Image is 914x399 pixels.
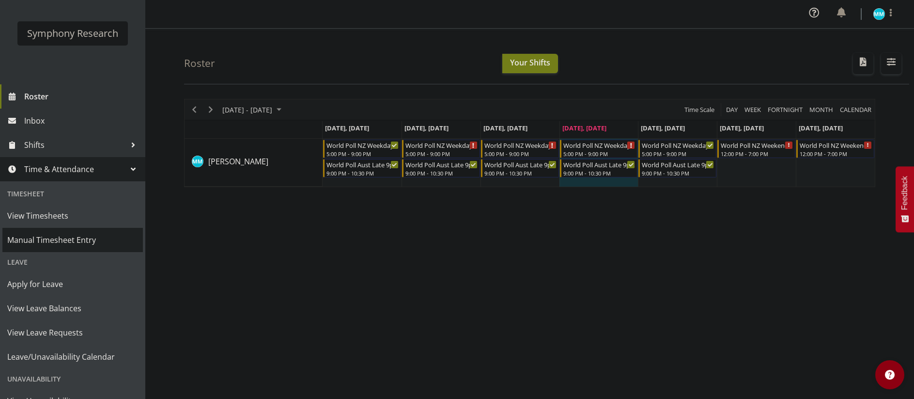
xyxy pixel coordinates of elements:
[481,159,559,177] div: Murphy Mulholland"s event - World Poll Aust Late 9p~10:30p Begin From Wednesday, August 27, 2025 ...
[744,104,762,116] span: Week
[721,140,793,150] div: World Poll NZ Weekends
[481,140,559,158] div: Murphy Mulholland"s event - World Poll NZ Weekdays Begin From Wednesday, August 27, 2025 at 5:00:...
[796,140,874,158] div: Murphy Mulholland"s event - World Poll NZ Weekends Begin From Sunday, August 31, 2025 at 12:00:00...
[2,369,143,389] div: Unavailability
[683,104,715,116] span: Time Scale
[838,104,873,116] button: Month
[405,160,478,169] div: World Poll Aust Late 9p~10:30p
[326,160,399,169] div: World Poll Aust Late 9p~10:30p
[2,296,143,320] a: View Leave Balances
[404,124,449,132] span: [DATE], [DATE]
[323,140,401,158] div: Murphy Mulholland"s event - World Poll NZ Weekdays Begin From Monday, August 25, 2025 at 5:00:00 ...
[323,159,401,177] div: Murphy Mulholland"s event - World Poll Aust Late 9p~10:30p Begin From Monday, August 25, 2025 at ...
[725,104,739,116] span: Day
[638,140,716,158] div: Murphy Mulholland"s event - World Poll NZ Weekdays Begin From Friday, August 29, 2025 at 5:00:00 ...
[325,124,369,132] span: [DATE], [DATE]
[484,169,557,177] div: 9:00 PM - 10:30 PM
[402,159,480,177] div: Murphy Mulholland"s event - World Poll Aust Late 9p~10:30p Begin From Tuesday, August 26, 2025 at...
[743,104,763,116] button: Timeline Week
[563,169,635,177] div: 9:00 PM - 10:30 PM
[405,140,478,150] div: World Poll NZ Weekdays
[2,252,143,272] div: Leave
[642,160,714,169] div: World Poll Aust Late 9p~10:30p
[2,272,143,296] a: Apply for Leave
[326,150,399,158] div: 5:00 PM - 9:00 PM
[641,124,685,132] span: [DATE], [DATE]
[721,150,793,158] div: 12:00 PM - 7:00 PM
[853,53,873,74] button: Download a PDF of the roster according to the set date range.
[7,350,138,364] span: Leave/Unavailability Calendar
[800,150,872,158] div: 12:00 PM - 7:00 PM
[483,124,527,132] span: [DATE], [DATE]
[799,124,843,132] span: [DATE], [DATE]
[900,176,909,210] span: Feedback
[642,140,714,150] div: World Poll NZ Weekdays
[881,53,901,74] button: Filter Shifts
[202,99,219,120] div: Next
[2,184,143,204] div: Timesheet
[725,104,740,116] button: Timeline Day
[873,8,885,20] img: murphy-mulholland11450.jpg
[484,160,557,169] div: World Poll Aust Late 9p~10:30p
[717,140,795,158] div: Murphy Mulholland"s event - World Poll NZ Weekends Begin From Saturday, August 30, 2025 at 12:00:...
[221,104,273,116] span: [DATE] - [DATE]
[896,166,914,232] button: Feedback - Show survey
[885,370,895,380] img: help-xxl-2.png
[24,162,126,176] span: Time & Attendance
[767,104,804,116] span: Fortnight
[563,150,635,158] div: 5:00 PM - 9:00 PM
[405,169,478,177] div: 9:00 PM - 10:30 PM
[562,124,606,132] span: [DATE], [DATE]
[563,140,635,150] div: World Poll NZ Weekdays
[221,104,286,116] button: August 25 - 31, 2025
[326,140,399,150] div: World Poll NZ Weekdays
[24,138,126,152] span: Shifts
[24,89,140,104] span: Roster
[184,58,215,69] h4: Roster
[188,104,201,116] button: Previous
[7,208,138,223] span: View Timesheets
[7,233,138,247] span: Manual Timesheet Entry
[2,320,143,345] a: View Leave Requests
[323,139,875,187] table: Timeline Week of August 28, 2025
[405,150,478,158] div: 5:00 PM - 9:00 PM
[24,113,140,128] span: Inbox
[7,301,138,316] span: View Leave Balances
[326,169,399,177] div: 9:00 PM - 10:30 PM
[184,99,875,187] div: Timeline Week of August 28, 2025
[2,228,143,252] a: Manual Timesheet Entry
[563,160,635,169] div: World Poll Aust Late 9p~10:30p
[204,104,217,116] button: Next
[560,140,638,158] div: Murphy Mulholland"s event - World Poll NZ Weekdays Begin From Thursday, August 28, 2025 at 5:00:0...
[800,140,872,150] div: World Poll NZ Weekends
[27,26,118,41] div: Symphony Research
[560,159,638,177] div: Murphy Mulholland"s event - World Poll Aust Late 9p~10:30p Begin From Thursday, August 28, 2025 a...
[642,169,714,177] div: 9:00 PM - 10:30 PM
[7,325,138,340] span: View Leave Requests
[766,104,805,116] button: Fortnight
[720,124,764,132] span: [DATE], [DATE]
[808,104,834,116] span: Month
[208,156,268,167] a: [PERSON_NAME]
[2,204,143,228] a: View Timesheets
[502,54,558,73] button: Your Shifts
[484,140,557,150] div: World Poll NZ Weekdays
[2,345,143,369] a: Leave/Unavailability Calendar
[638,159,716,177] div: Murphy Mulholland"s event - World Poll Aust Late 9p~10:30p Begin From Friday, August 29, 2025 at ...
[484,150,557,158] div: 5:00 PM - 9:00 PM
[402,140,480,158] div: Murphy Mulholland"s event - World Poll NZ Weekdays Begin From Tuesday, August 26, 2025 at 5:00:00...
[510,57,550,68] span: Your Shifts
[839,104,872,116] span: calendar
[7,277,138,291] span: Apply for Leave
[185,139,323,187] td: Murphy Mulholland resource
[642,150,714,158] div: 5:00 PM - 9:00 PM
[808,104,835,116] button: Timeline Month
[186,99,202,120] div: Previous
[683,104,716,116] button: Time Scale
